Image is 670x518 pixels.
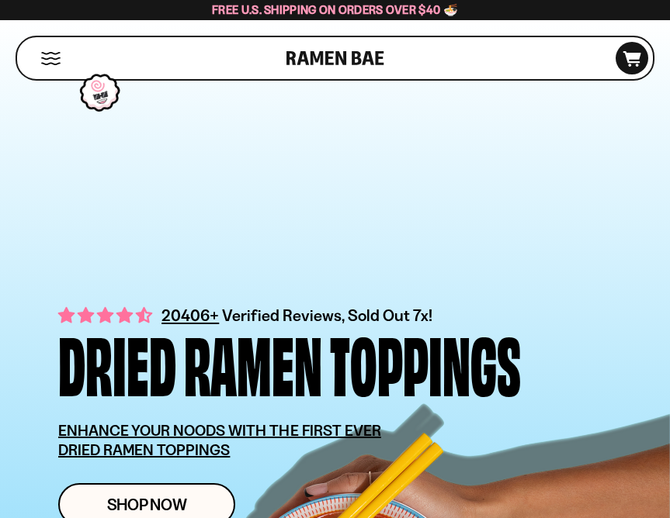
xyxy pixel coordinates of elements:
span: 20406+ [161,303,219,327]
span: Free U.S. Shipping on Orders over $40 🍜 [212,2,458,17]
div: Ramen [184,327,322,398]
div: Dried [58,327,176,398]
div: Toppings [330,327,521,398]
span: Verified Reviews, Sold Out 7x! [222,306,432,325]
u: ENHANCE YOUR NOODS WITH THE FIRST EVER DRIED RAMEN TOPPINGS [58,421,381,459]
span: Shop Now [107,496,187,513]
button: Mobile Menu Trigger [40,52,61,65]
